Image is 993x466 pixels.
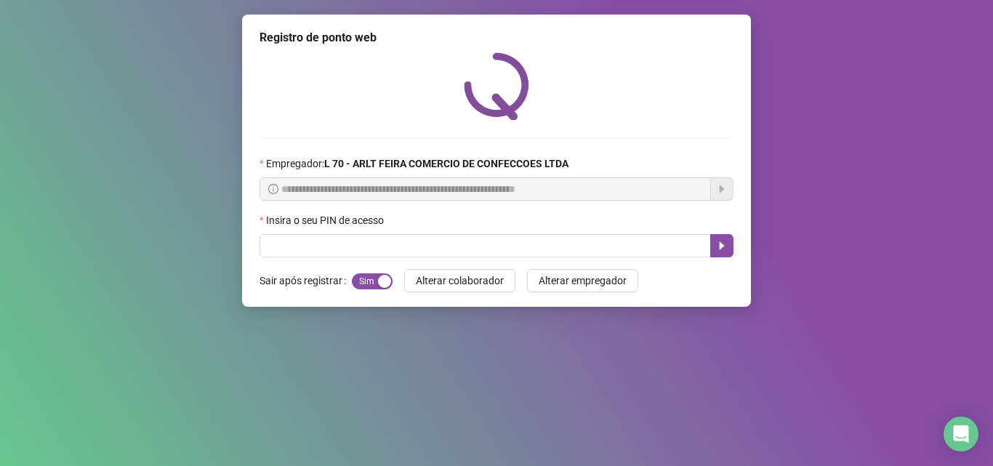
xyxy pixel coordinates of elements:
[539,273,627,289] span: Alterar empregador
[260,212,393,228] label: Insira o seu PIN de acesso
[716,240,728,252] span: caret-right
[260,269,352,292] label: Sair após registrar
[404,269,515,292] button: Alterar colaborador
[416,273,504,289] span: Alterar colaborador
[527,269,638,292] button: Alterar empregador
[324,158,568,169] strong: L 70 - ARLT FEIRA COMERCIO DE CONFECCOES LTDA
[944,417,978,451] div: Open Intercom Messenger
[266,156,568,172] span: Empregador :
[464,52,529,120] img: QRPoint
[260,29,733,47] div: Registro de ponto web
[268,184,278,194] span: info-circle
